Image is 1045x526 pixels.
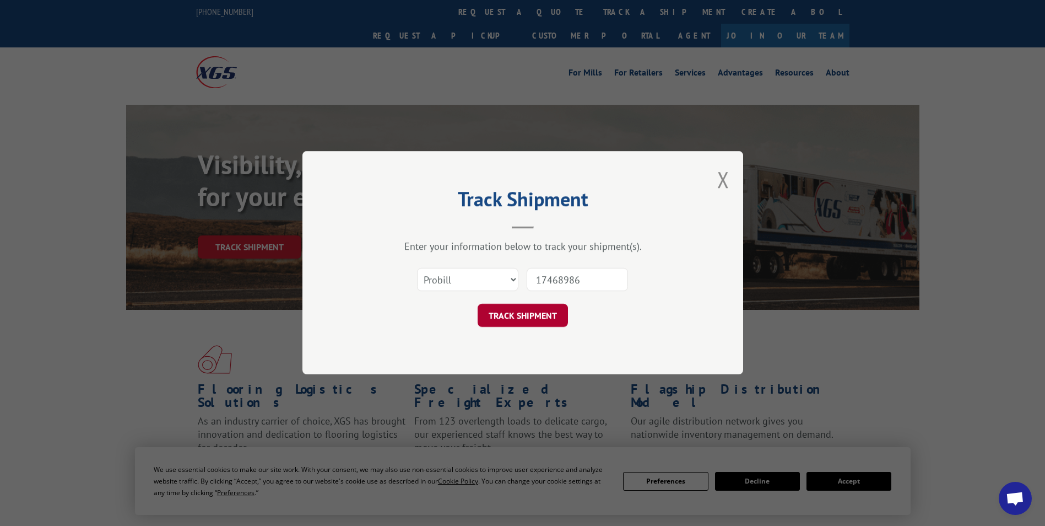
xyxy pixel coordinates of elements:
div: Enter your information below to track your shipment(s). [358,240,688,253]
button: TRACK SHIPMENT [478,304,568,328]
a: Open chat [999,482,1032,515]
h2: Track Shipment [358,191,688,212]
input: Number(s) [527,269,628,292]
button: Close modal [717,165,729,194]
